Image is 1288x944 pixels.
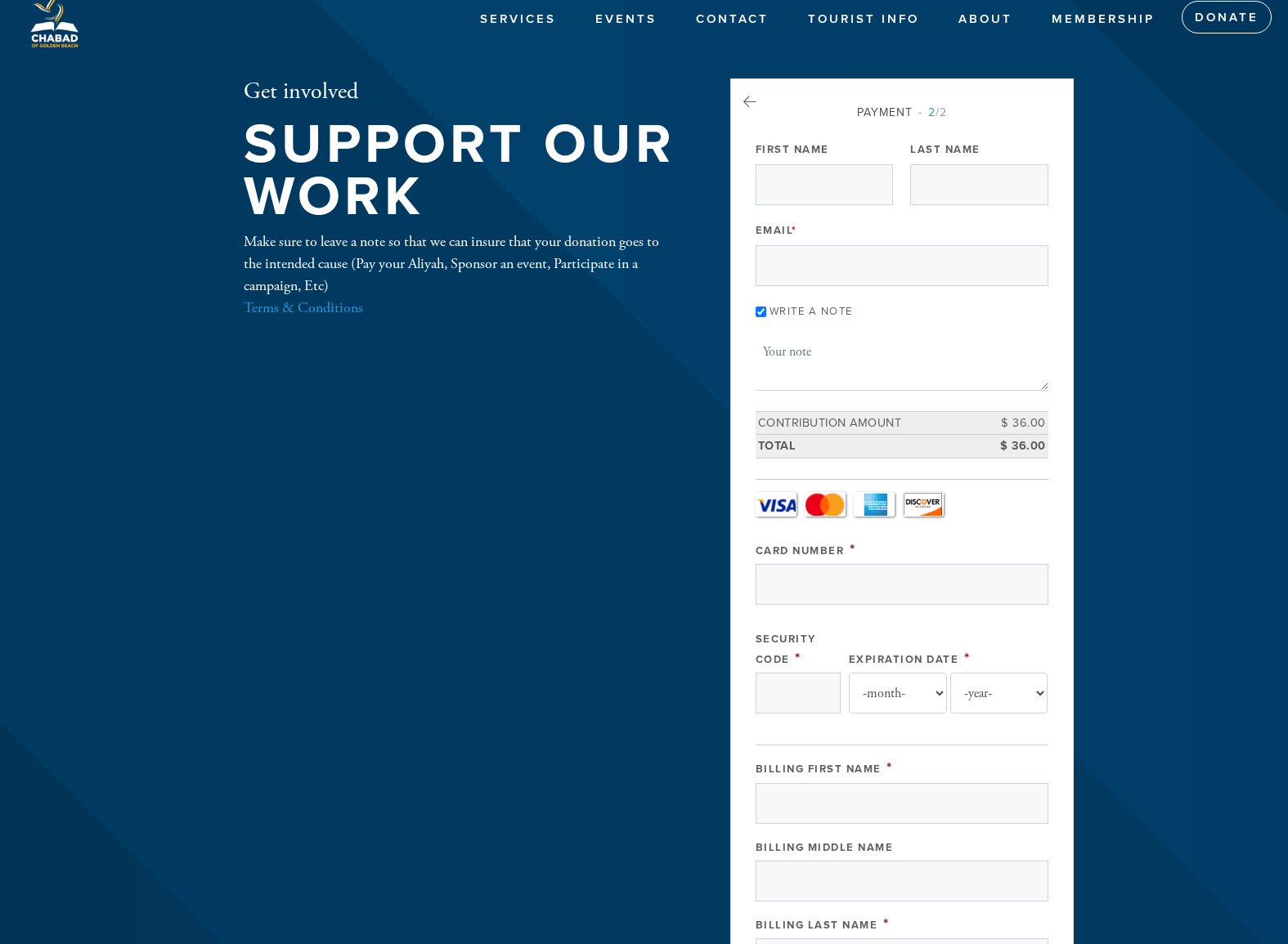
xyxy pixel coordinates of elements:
span: This field is required. [850,540,856,558]
select: Expiration Date month [849,673,947,714]
span: This field is required. [795,649,801,667]
a: Amex [854,492,895,517]
td: Contribution Amount [756,411,975,435]
label: Billing Middle Name [756,841,894,854]
div: Payment [756,104,1048,121]
span: /2 [918,105,947,119]
a: MasterCard [805,492,846,517]
a: Contact [684,4,781,35]
label: Email [756,223,797,238]
a: Terms & Conditions [244,298,363,317]
label: Billing Last Name [756,919,878,932]
h1: Support our work [244,119,677,224]
label: Expiration Date [849,653,959,666]
td: Total [756,435,975,459]
h2: Get involved [244,78,677,106]
a: Discover [903,492,944,517]
td: $ 36.00 [975,411,1048,435]
label: Card Number [756,544,845,557]
span: This field is required. [883,915,890,933]
td: $ 36.00 [975,435,1048,459]
a: Donate [1182,1,1272,34]
a: Events [583,4,669,35]
a: Services [468,4,568,35]
span: This field is required. [792,224,797,237]
label: Write a note [770,305,853,318]
label: Billing First Name [756,763,882,776]
span: This field is required. [964,649,971,667]
label: First Name [756,142,829,157]
a: Tourist Info [796,4,931,35]
label: Security Code [756,633,816,666]
span: This field is required. [886,758,893,776]
label: Last Name [910,142,981,157]
span: 2 [928,105,936,119]
div: Make sure to leave a note so that we can insure that your donation goes to the intended cause (Pa... [244,230,677,319]
select: Expiration Date year [950,673,1048,714]
a: Visa [756,492,797,517]
a: About [946,4,1025,35]
a: Membership [1039,4,1167,35]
